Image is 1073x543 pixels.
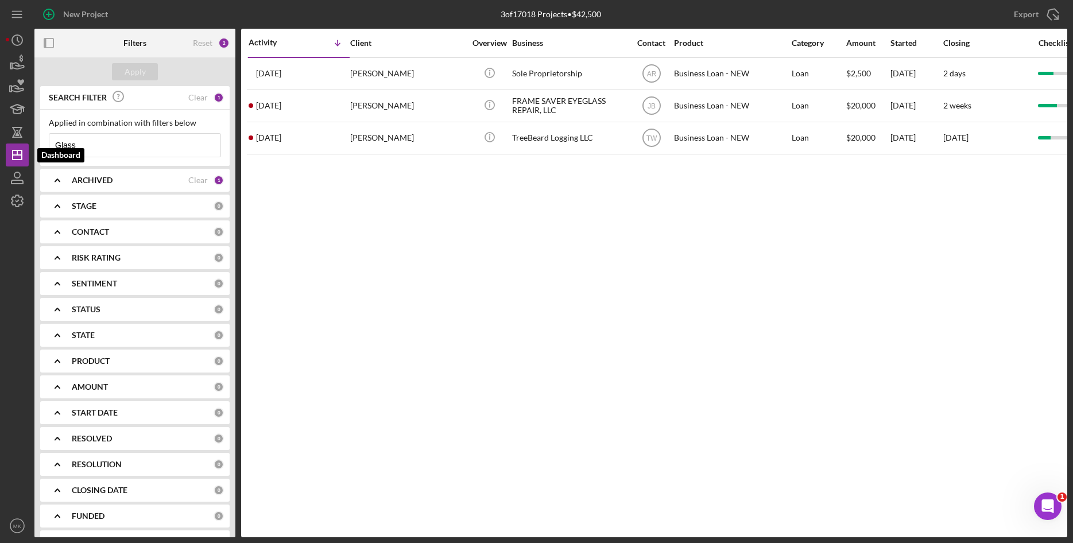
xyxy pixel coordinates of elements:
time: 2025-07-30 20:00 [256,69,281,78]
div: Apply [125,63,146,80]
button: New Project [34,3,119,26]
div: Client [350,38,465,48]
button: Export [1002,3,1067,26]
div: Started [890,38,942,48]
div: [PERSON_NAME] [350,91,465,121]
text: JB [647,102,655,110]
div: Contact [630,38,673,48]
div: New Project [63,3,108,26]
b: SEARCH FILTER [49,93,107,102]
div: 0 [214,278,224,289]
div: Applied in combination with filters below [49,118,221,127]
span: 1 [1057,492,1067,502]
b: START DATE [72,408,118,417]
div: 1 [214,175,224,185]
div: [PERSON_NAME] [350,59,465,89]
div: Business Loan - NEW [674,123,789,153]
b: STATUS [72,305,100,314]
div: Overview [468,38,511,48]
div: [DATE] [890,91,942,121]
div: FRAME SAVER EYEGLASS REPAIR, LLC [512,91,627,121]
button: MK [6,514,29,537]
div: 0 [214,227,224,237]
b: RESOLUTION [72,460,122,469]
div: 0 [214,304,224,315]
div: 0 [214,356,224,366]
div: 0 [214,201,224,211]
div: Sole Proprietorship [512,59,627,89]
div: $20,000 [846,123,889,153]
div: 1 [214,92,224,103]
div: Loan [792,59,845,89]
b: CLOSING DATE [72,486,127,495]
time: 2 days [943,68,966,78]
text: AR [646,70,656,78]
div: Reset [193,38,212,48]
div: Business Loan - NEW [674,91,789,121]
div: Clear [188,176,208,185]
button: Apply [112,63,158,80]
div: Category [792,38,845,48]
div: Export [1014,3,1039,26]
b: RESOLVED [72,434,112,443]
b: PRODUCT [72,356,110,366]
div: Closing [943,38,1029,48]
div: 0 [214,382,224,392]
b: STAGE [72,201,96,211]
div: Business Loan - NEW [674,59,789,89]
b: RISK RATING [72,253,121,262]
b: STATE [72,331,95,340]
div: Loan [792,123,845,153]
div: [DATE] [890,123,942,153]
div: 0 [214,253,224,263]
b: CONTACT [72,227,109,236]
b: Filters [123,38,146,48]
div: Amount [846,38,889,48]
time: 2024-09-23 18:21 [256,133,281,142]
div: Activity [249,38,299,47]
div: 2 [218,37,230,49]
time: [DATE] [943,133,969,142]
div: 0 [214,511,224,521]
div: 0 [214,433,224,444]
div: Clear [188,93,208,102]
b: FUNDED [72,511,104,521]
div: TreeBeard Logging LLC [512,123,627,153]
div: 0 [214,459,224,470]
div: [DATE] [890,59,942,89]
div: Loan [792,91,845,121]
time: 2 weeks [943,100,971,110]
text: MK [13,523,22,529]
div: 0 [214,330,224,340]
div: $2,500 [846,59,889,89]
div: Business [512,38,627,48]
b: ARCHIVED [72,176,113,185]
text: TW [646,134,657,142]
div: 0 [214,485,224,495]
time: 2025-07-15 18:49 [256,101,281,110]
div: $20,000 [846,91,889,121]
div: 3 of 17018 Projects • $42,500 [501,10,601,19]
div: [PERSON_NAME] [350,123,465,153]
iframe: Intercom live chat [1034,492,1062,520]
div: 0 [214,408,224,418]
b: AMOUNT [72,382,108,391]
div: Product [674,38,789,48]
b: SENTIMENT [72,279,117,288]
